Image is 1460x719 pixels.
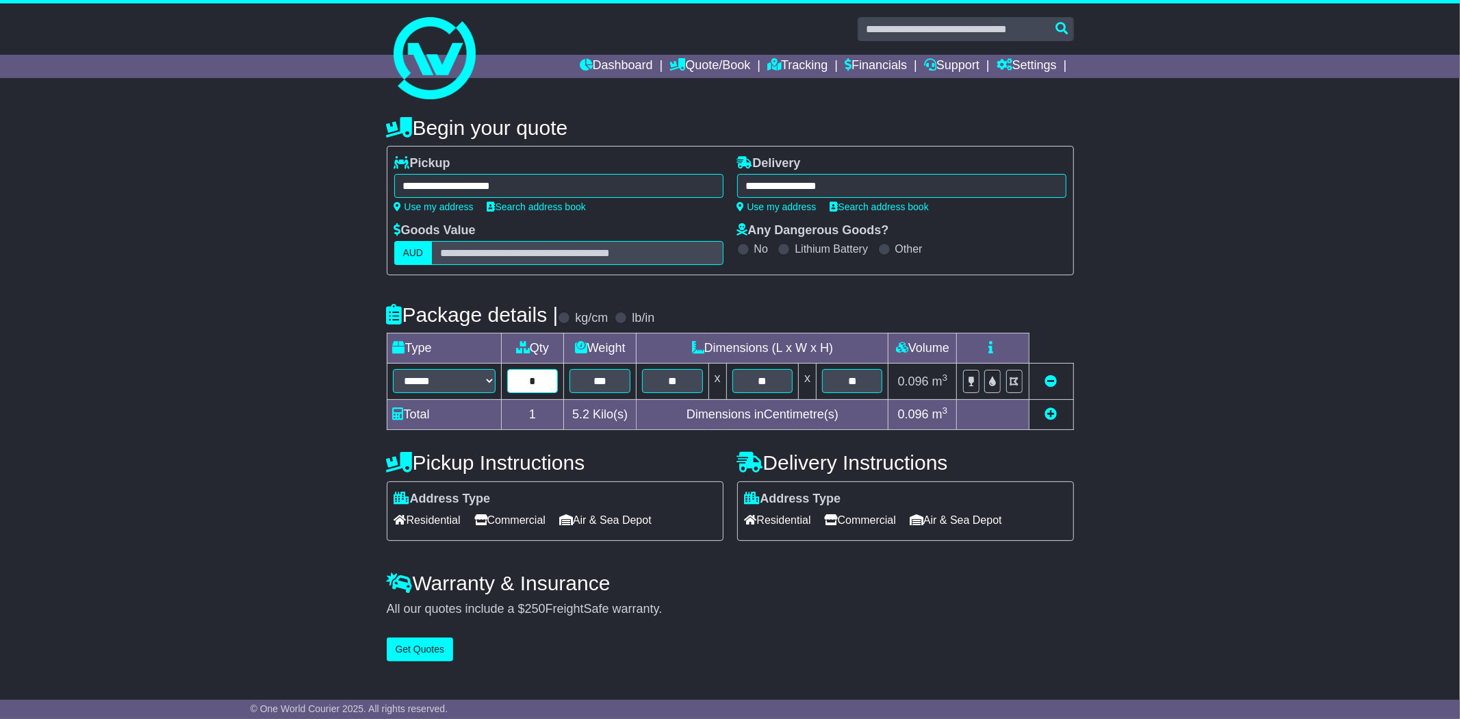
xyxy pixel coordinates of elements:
[394,509,461,531] span: Residential
[754,242,768,255] label: No
[799,364,817,399] td: x
[394,201,474,212] a: Use my address
[830,201,929,212] a: Search address book
[251,703,448,714] span: © One World Courier 2025. All rights reserved.
[795,242,868,255] label: Lithium Battery
[888,333,957,364] td: Volume
[845,55,907,78] a: Financials
[898,375,929,388] span: 0.096
[575,311,608,326] label: kg/cm
[1045,407,1058,421] a: Add new item
[387,116,1074,139] h4: Begin your quote
[745,492,841,507] label: Address Type
[943,405,948,416] sup: 3
[501,399,564,429] td: 1
[898,407,929,421] span: 0.096
[387,638,454,661] button: Get Quotes
[394,223,476,238] label: Goods Value
[387,451,723,474] h4: Pickup Instructions
[745,509,811,531] span: Residential
[943,373,948,383] sup: 3
[559,509,652,531] span: Air & Sea Depot
[474,509,546,531] span: Commercial
[825,509,896,531] span: Commercial
[637,399,888,429] td: Dimensions in Centimetre(s)
[632,311,654,326] label: lb/in
[487,201,586,212] a: Search address book
[501,333,564,364] td: Qty
[387,333,501,364] td: Type
[737,451,1074,474] h4: Delivery Instructions
[580,55,653,78] a: Dashboard
[924,55,979,78] a: Support
[525,602,546,616] span: 250
[669,55,750,78] a: Quote/Book
[932,375,948,388] span: m
[572,407,589,421] span: 5.2
[387,572,1074,594] h4: Warranty & Insurance
[767,55,828,78] a: Tracking
[910,509,1002,531] span: Air & Sea Depot
[708,364,726,399] td: x
[564,333,637,364] td: Weight
[997,55,1057,78] a: Settings
[737,156,801,171] label: Delivery
[737,201,817,212] a: Use my address
[895,242,923,255] label: Other
[387,602,1074,617] div: All our quotes include a $ FreightSafe warranty.
[564,399,637,429] td: Kilo(s)
[1045,375,1058,388] a: Remove this item
[387,399,501,429] td: Total
[387,303,559,326] h4: Package details |
[394,241,433,265] label: AUD
[394,156,450,171] label: Pickup
[637,333,888,364] td: Dimensions (L x W x H)
[932,407,948,421] span: m
[737,223,889,238] label: Any Dangerous Goods?
[394,492,491,507] label: Address Type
